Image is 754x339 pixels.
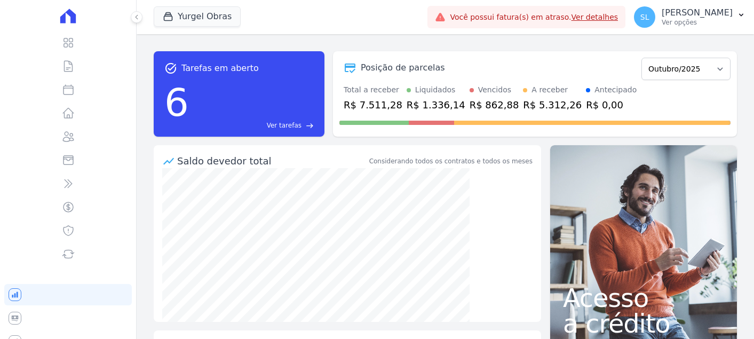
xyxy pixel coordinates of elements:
div: Antecipado [594,84,637,96]
div: Considerando todos os contratos e todos os meses [369,156,533,166]
div: Liquidados [415,84,456,96]
span: Acesso [563,285,724,311]
div: R$ 862,88 [470,98,519,112]
div: R$ 0,00 [586,98,637,112]
p: Ver opções [662,18,733,27]
span: a crédito [563,311,724,336]
div: Posição de parcelas [361,61,445,74]
button: SL [PERSON_NAME] Ver opções [625,2,754,32]
div: R$ 7.511,28 [344,98,402,112]
span: Você possui fatura(s) em atraso. [450,12,618,23]
div: R$ 5.312,26 [523,98,582,112]
div: Total a receber [344,84,402,96]
div: Vencidos [478,84,511,96]
button: Yurgel Obras [154,6,241,27]
div: A receber [531,84,568,96]
div: R$ 1.336,14 [407,98,465,112]
a: Ver detalhes [572,13,618,21]
a: Ver tarefas east [193,121,314,130]
div: Saldo devedor total [177,154,367,168]
span: task_alt [164,62,177,75]
p: [PERSON_NAME] [662,7,733,18]
div: 6 [164,75,189,130]
span: Ver tarefas [267,121,301,130]
span: east [306,122,314,130]
span: Tarefas em aberto [181,62,259,75]
span: SL [640,13,649,21]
